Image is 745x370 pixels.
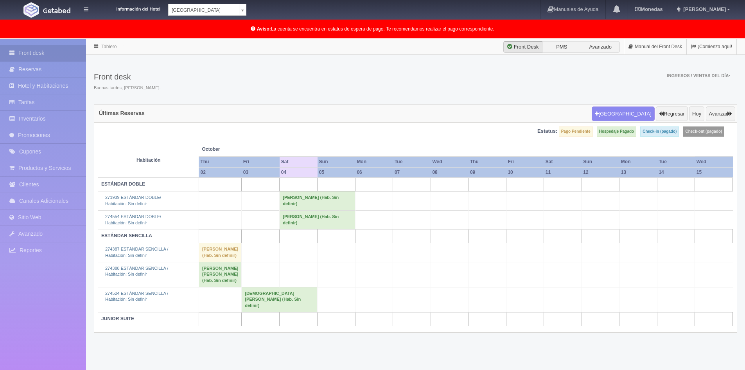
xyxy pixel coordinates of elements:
[687,39,736,54] a: ¡Comienza aquí!
[503,41,542,53] label: Front Desk
[101,316,134,321] b: JUNIOR SUITE
[537,128,557,135] label: Estatus:
[506,167,544,178] th: 10
[657,167,695,178] th: 14
[597,126,636,137] label: Hospedaje Pagado
[94,72,161,81] h3: Front desk
[105,266,168,277] a: 274388 ESTÁNDAR SENCILLA /Habitación: Sin definir
[469,167,506,178] th: 09
[105,291,168,302] a: 274524 ESTÁNDAR SENCILLA /Habitación: Sin definir
[136,157,160,163] strong: Habitación
[43,7,70,13] img: Getabed
[202,146,276,153] span: October
[431,157,469,167] th: Wed
[318,167,355,178] th: 05
[393,157,431,167] th: Tue
[94,85,161,91] span: Buenas tardes, [PERSON_NAME].
[105,247,168,258] a: 274387 ESTÁNDAR SENCILLA /Habitación: Sin definir
[393,167,431,178] th: 07
[101,233,152,238] b: ESTÁNDAR SENCILLA
[105,195,161,206] a: 271939 ESTÁNDAR DOBLE/Habitación: Sin definir
[242,167,280,178] th: 03
[257,26,271,32] b: Aviso:
[542,41,581,53] label: PMS
[280,167,318,178] th: 04
[635,6,662,12] b: Monedas
[581,41,620,53] label: Avanzado
[280,157,318,167] th: Sat
[242,287,318,312] td: [DEMOGRAPHIC_DATA][PERSON_NAME] (Hab. Sin definir)
[592,106,655,121] button: [GEOGRAPHIC_DATA]
[355,167,393,178] th: 06
[683,126,724,137] label: Check-out (pagado)
[280,210,355,229] td: [PERSON_NAME] (Hab. Sin definir)
[681,6,726,12] span: [PERSON_NAME]
[101,44,117,49] a: Tablero
[559,126,593,137] label: Pago Pendiente
[101,181,145,187] b: ESTÁNDAR DOBLE
[469,157,506,167] th: Thu
[280,191,355,210] td: [PERSON_NAME] (Hab. Sin definir)
[168,4,246,16] a: [GEOGRAPHIC_DATA]
[640,126,679,137] label: Check-in (pagado)
[657,157,695,167] th: Tue
[99,110,145,116] h4: Últimas Reservas
[667,73,730,78] span: Ingresos / Ventas del día
[172,4,236,16] span: [GEOGRAPHIC_DATA]
[544,157,582,167] th: Sat
[105,214,161,225] a: 274554 ESTÁNDAR DOBLE/Habitación: Sin definir
[318,157,355,167] th: Sun
[689,106,704,121] button: Hoy
[706,106,735,121] button: Avanzar
[199,167,241,178] th: 02
[199,243,241,262] td: [PERSON_NAME] (Hab. Sin definir)
[656,106,688,121] button: Regresar
[624,39,686,54] a: Manual del Front Desk
[199,262,241,287] td: [PERSON_NAME] [PERSON_NAME] (Hab. Sin definir)
[199,157,241,167] th: Thu
[431,167,469,178] th: 08
[582,167,619,178] th: 12
[582,157,619,167] th: Sun
[619,157,657,167] th: Mon
[98,4,160,13] dt: Información del Hotel
[695,157,733,167] th: Wed
[695,167,733,178] th: 15
[242,157,280,167] th: Fri
[544,167,582,178] th: 11
[619,167,657,178] th: 13
[355,157,393,167] th: Mon
[506,157,544,167] th: Fri
[23,2,39,18] img: Getabed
